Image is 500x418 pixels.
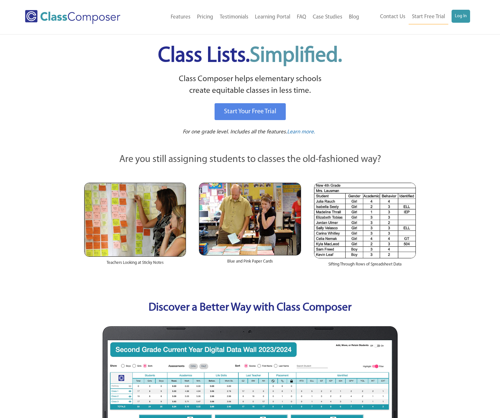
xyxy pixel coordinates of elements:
a: Case Studies [309,10,346,24]
nav: Header Menu [362,10,470,24]
span: Simplified. [250,45,342,67]
span: Learn more. [287,129,315,135]
img: Blue and Pink Paper Cards [199,183,301,255]
div: Sifting Through Rows of Spreadsheet Data [314,258,416,274]
img: Class Composer [25,10,120,24]
span: Start Your Free Trial [224,108,276,115]
a: Log In [452,10,470,23]
span: For one grade level. Includes all the features. [183,129,287,135]
div: Teachers Looking at Sticky Notes [84,257,186,272]
a: Learn more. [287,128,315,136]
a: Learning Portal [252,10,294,24]
a: Pricing [194,10,217,24]
a: FAQ [294,10,309,24]
span: Class Lists. [158,45,342,67]
p: Discover a Better Way with Class Composer [78,300,422,316]
div: Blue and Pink Paper Cards [199,255,301,271]
p: Class Composer helps elementary schools create equitable classes in less time. [83,73,417,97]
a: Start Your Free Trial [215,103,286,120]
img: Spreadsheets [314,183,416,258]
a: Blog [346,10,362,24]
img: Teachers Looking at Sticky Notes [84,183,186,257]
nav: Header Menu [142,10,362,24]
a: Start Free Trial [409,10,448,24]
p: Are you still assigning students to classes the old-fashioned way? [84,153,416,167]
a: Contact Us [377,10,409,24]
a: Testimonials [217,10,252,24]
a: Features [167,10,194,24]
